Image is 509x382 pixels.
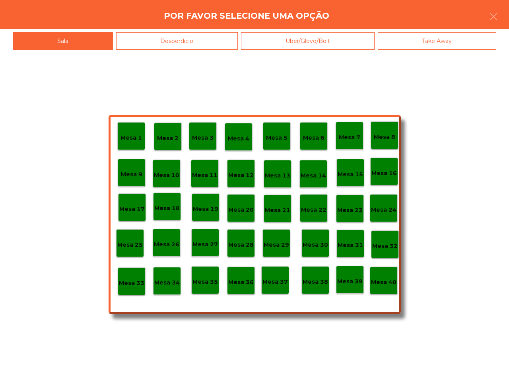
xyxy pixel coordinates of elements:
[116,32,238,50] div: Desperdicio
[337,206,363,215] p: Mesa 23
[301,171,326,180] p: Mesa 14
[265,206,290,215] p: Mesa 21
[192,277,218,286] p: Mesa 35
[13,32,113,50] div: Sala
[192,133,214,142] p: Mesa 3
[266,133,288,142] p: Mesa 5
[265,171,290,180] p: Mesa 13
[262,277,288,286] p: Mesa 37
[301,205,326,214] p: Mesa 22
[154,240,179,249] p: Mesa 26
[264,240,289,249] p: Mesa 29
[192,240,218,249] p: Mesa 27
[241,32,375,50] div: Uber/Glovo/Bolt
[338,170,363,179] p: Mesa 15
[117,240,143,249] p: Mesa 25
[154,278,180,287] p: Mesa 34
[371,169,397,178] p: Mesa 16
[378,32,497,50] div: Take Away
[337,277,363,286] p: Mesa 39
[372,242,398,251] p: Mesa 32
[193,205,218,214] p: Mesa 19
[374,133,395,142] p: Mesa 8
[121,170,142,179] p: Mesa 9
[228,240,254,249] p: Mesa 28
[228,171,254,180] p: Mesa 12
[228,134,249,143] p: Mesa 4
[303,133,324,142] p: Mesa 6
[154,171,179,180] p: Mesa 10
[157,134,179,143] p: Mesa 2
[164,10,329,22] h4: Por favor selecione uma opção
[303,240,328,249] p: Mesa 30
[120,133,142,142] p: Mesa 1
[228,278,254,287] p: Mesa 36
[339,133,360,142] p: Mesa 7
[192,171,218,180] p: Mesa 11
[119,205,145,214] p: Mesa 17
[303,277,328,286] p: Mesa 38
[371,205,396,214] p: Mesa 24
[119,279,144,288] p: Mesa 33
[338,241,363,250] p: Mesa 31
[371,278,396,287] p: Mesa 40
[154,204,180,213] p: Mesa 18
[228,205,254,214] p: Mesa 20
